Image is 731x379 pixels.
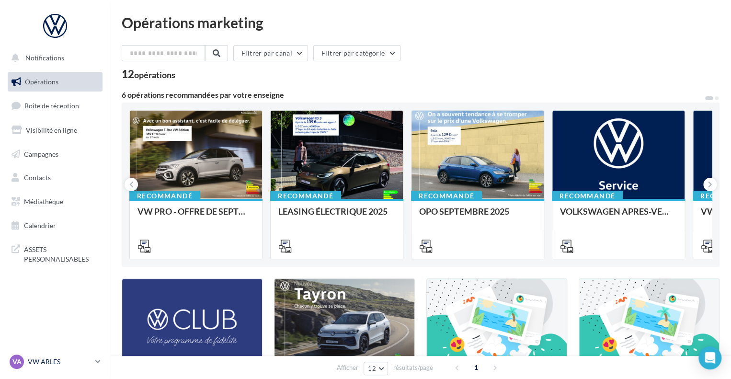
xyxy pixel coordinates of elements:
div: 6 opérations recommandées par votre enseigne [122,91,704,99]
button: Notifications [6,48,101,68]
span: Campagnes [24,149,58,158]
span: résultats/page [393,363,433,372]
button: 12 [364,362,388,375]
a: Contacts [6,168,104,188]
span: 1 [468,360,484,375]
span: Notifications [25,54,64,62]
div: Recommandé [129,191,200,201]
span: Médiathèque [24,197,63,206]
div: Recommandé [270,191,341,201]
span: ASSETS PERSONNALISABLES [24,243,99,264]
span: Contacts [24,173,51,182]
span: VA [12,357,22,367]
span: Boîte de réception [24,102,79,110]
div: 12 [122,69,175,80]
a: Boîte de réception [6,95,104,116]
a: Médiathèque [6,192,104,212]
span: Visibilité en ligne [26,126,77,134]
span: Afficher [337,363,358,372]
button: Filtrer par canal [233,45,308,61]
div: VW PRO - OFFRE DE SEPTEMBRE 25 [137,207,254,226]
button: Filtrer par catégorie [313,45,400,61]
a: Visibilité en ligne [6,120,104,140]
a: Calendrier [6,216,104,236]
a: Campagnes [6,144,104,164]
div: opérations [134,70,175,79]
div: Open Intercom Messenger [698,346,721,369]
div: Opérations marketing [122,15,720,30]
p: VW ARLES [28,357,91,367]
span: 12 [368,365,376,372]
div: Recommandé [411,191,482,201]
a: ASSETS PERSONNALISABLES [6,239,104,267]
span: Calendrier [24,221,56,230]
a: VA VW ARLES [8,353,103,371]
div: VOLKSWAGEN APRES-VENTE [560,207,677,226]
div: OPO SEPTEMBRE 2025 [419,207,536,226]
a: Opérations [6,72,104,92]
div: Recommandé [552,191,623,201]
span: Opérations [25,78,58,86]
div: LEASING ÉLECTRIQUE 2025 [278,207,395,226]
